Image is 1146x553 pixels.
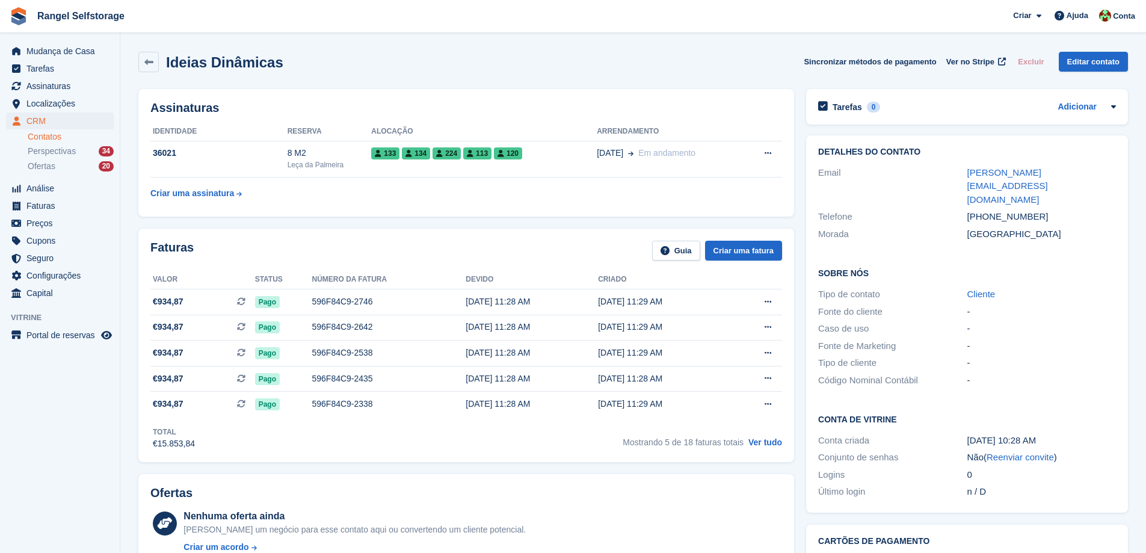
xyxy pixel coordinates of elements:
a: Contatos [28,131,114,143]
th: Status [255,270,312,289]
a: Criar uma fatura [705,241,782,261]
div: - [967,339,1116,353]
div: Total [153,427,195,437]
div: - [967,356,1116,370]
a: Rangel Selfstorage [32,6,129,26]
div: Tipo de cliente [818,356,967,370]
a: menu [6,215,114,232]
div: Fonte de Marketing [818,339,967,353]
img: stora-icon-8386f47178a22dfd0bd8f6a31ec36ba5ce8667c1dd55bd0f319d3a0aa187defe.svg [10,7,28,25]
a: Adicionar [1058,100,1097,114]
th: Reserva [288,122,372,141]
a: menu [6,197,114,214]
div: 596F84C9-2642 [312,321,466,333]
a: Reenviar convite [987,452,1054,462]
span: 224 [433,147,461,159]
a: Guia [652,241,700,261]
span: €934,87 [153,372,183,385]
span: CRM [26,113,99,129]
a: menu [6,78,114,94]
div: Código Nominal Contábil [818,374,967,388]
div: Logins [818,468,967,482]
div: [DATE] 11:29 AM [598,295,730,308]
h2: Detalhes do contato [818,147,1116,157]
div: [DATE] 11:28 AM [466,321,598,333]
span: Mostrando 5 de 18 faturas totais [623,437,744,447]
h2: Tarefas [833,102,862,113]
a: Editar contato [1059,52,1128,72]
div: 596F84C9-2435 [312,372,466,385]
span: Tarefas [26,60,99,77]
div: Caso de uso [818,322,967,336]
span: Portal de reservas [26,327,99,344]
span: Em andamento [638,148,695,158]
span: Pago [255,296,280,308]
span: Seguro [26,250,99,267]
span: Cupons [26,232,99,249]
th: Criado [598,270,730,289]
div: Telefone [818,210,967,224]
div: [DATE] 10:28 AM [967,434,1116,448]
div: [DATE] 11:29 AM [598,321,730,333]
a: Loja de pré-visualização [99,328,114,342]
div: 596F84C9-2338 [312,398,466,410]
h2: Cartões de pagamento [818,537,1116,546]
div: 0 [867,102,881,113]
span: Criar [1013,10,1031,22]
a: menu [6,327,114,344]
h2: Ofertas [150,486,193,500]
a: [PERSON_NAME][EMAIL_ADDRESS][DOMAIN_NAME] [967,167,1048,205]
th: Devido [466,270,598,289]
div: [DATE] 11:28 AM [466,398,598,410]
a: menu [6,232,114,249]
div: Tipo de contato [818,288,967,301]
span: €934,87 [153,321,183,333]
span: Ofertas [28,161,55,172]
span: Ajuda [1067,10,1088,22]
div: Último login [818,485,967,499]
div: - [967,374,1116,388]
div: [DATE] 11:28 AM [598,372,730,385]
a: menu [6,180,114,197]
th: Valor [150,270,255,289]
span: [DATE] [597,147,623,159]
button: Sincronizar métodos de pagamento [804,52,936,72]
h2: Faturas [150,241,194,261]
div: [GEOGRAPHIC_DATA] [967,227,1116,241]
span: Mudança de Casa [26,43,99,60]
a: menu [6,43,114,60]
div: Nenhuma oferta ainda [183,509,526,524]
div: 36021 [150,147,288,159]
span: Preços [26,215,99,232]
span: Assinaturas [26,78,99,94]
a: Ver tudo [748,437,782,447]
a: Ofertas 20 [28,160,114,173]
button: Excluir [1013,52,1049,72]
span: €934,87 [153,398,183,410]
span: Faturas [26,197,99,214]
div: - [967,305,1116,319]
h2: Conta de vitrine [818,413,1116,425]
span: 134 [402,147,430,159]
div: 34 [99,146,114,156]
a: menu [6,113,114,129]
div: €15.853,84 [153,437,195,450]
span: 120 [494,147,522,159]
h2: Ideias Dinâmicas [166,54,283,70]
span: €934,87 [153,347,183,359]
a: Cliente [967,289,996,299]
div: [PHONE_NUMBER] [967,210,1116,224]
div: Não [967,451,1116,465]
a: menu [6,250,114,267]
h2: Sobre Nós [818,267,1116,279]
a: Perspectivas 34 [28,145,114,158]
span: Ver no Stripe [946,56,994,68]
span: Análise [26,180,99,197]
a: menu [6,267,114,284]
a: Criar uma assinatura [150,182,242,205]
div: [DATE] 11:29 AM [598,347,730,359]
div: Criar uma assinatura [150,187,234,200]
div: Fonte do cliente [818,305,967,319]
span: Pago [255,398,280,410]
span: Capital [26,285,99,301]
